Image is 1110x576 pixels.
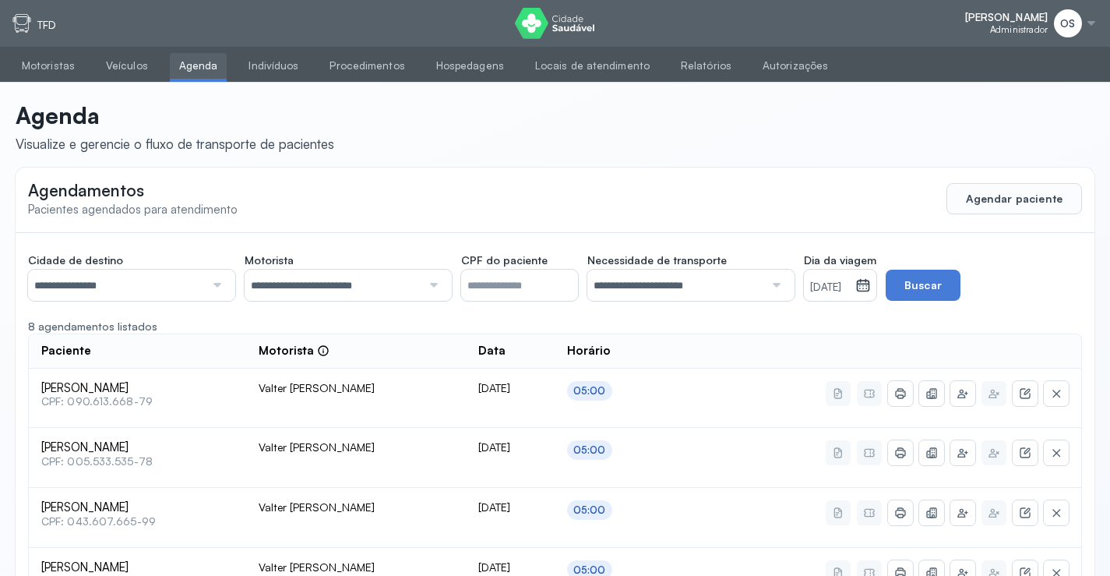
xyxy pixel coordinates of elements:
span: OS [1060,17,1075,30]
span: [PERSON_NAME] [41,440,234,455]
button: Agendar paciente [946,183,1082,214]
a: Autorizações [753,53,837,79]
a: Motoristas [12,53,84,79]
div: Motorista [259,344,329,359]
span: CPF do paciente [461,253,548,267]
span: [PERSON_NAME] [41,500,234,515]
a: Procedimentos [320,53,414,79]
span: Administrador [990,24,1048,35]
span: Cidade de destino [28,253,123,267]
span: Motorista [245,253,294,267]
span: Agendamentos [28,180,144,200]
a: Indivíduos [239,53,308,79]
span: [PERSON_NAME] [41,560,234,575]
div: Valter [PERSON_NAME] [259,560,453,574]
span: Paciente [41,344,91,359]
button: Buscar [886,270,960,301]
p: TFD [37,19,56,32]
div: Visualize e gerencie o fluxo de transporte de pacientes [16,136,334,152]
span: Pacientes agendados para atendimento [28,202,238,217]
small: [DATE] [810,280,849,295]
a: Agenda [170,53,227,79]
div: Valter [PERSON_NAME] [259,500,453,514]
span: CPF: 090.613.668-79 [41,395,234,408]
span: CPF: 043.607.665-99 [41,515,234,528]
a: Relatórios [671,53,741,79]
div: Valter [PERSON_NAME] [259,440,453,454]
div: [DATE] [478,381,542,395]
img: tfd.svg [12,14,31,33]
div: [DATE] [478,500,542,514]
span: Horário [567,344,611,359]
span: [PERSON_NAME] [965,11,1048,24]
span: CPF: 005.533.535-78 [41,455,234,468]
p: Agenda [16,101,334,129]
span: Necessidade de transporte [587,253,727,267]
a: Hospedagens [427,53,513,79]
a: Locais de atendimento [526,53,659,79]
div: [DATE] [478,440,542,454]
div: 8 agendamentos listados [28,320,1082,334]
a: Veículos [97,53,157,79]
span: Dia da viagem [804,253,876,267]
span: [PERSON_NAME] [41,381,234,396]
div: 05:00 [573,384,606,398]
div: Valter [PERSON_NAME] [259,381,453,395]
div: 05:00 [573,504,606,517]
span: Data [478,344,506,359]
img: logo do Cidade Saudável [515,8,595,39]
div: [DATE] [478,560,542,574]
div: 05:00 [573,443,606,457]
